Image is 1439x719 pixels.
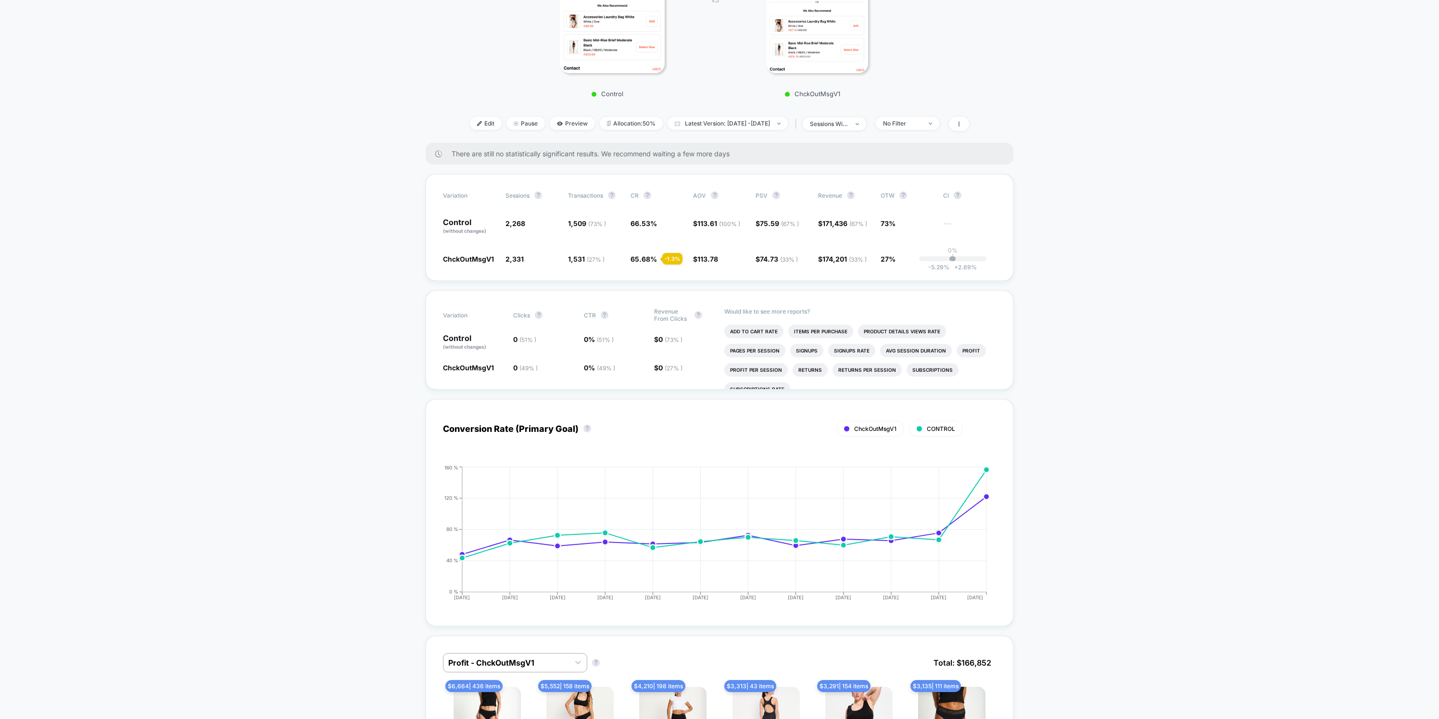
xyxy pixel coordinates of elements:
span: (without changes) [443,228,486,234]
span: Edit [470,117,502,130]
span: $ [818,219,867,227]
span: $ [654,364,682,372]
button: ? [601,311,608,319]
li: Items Per Purchase [788,325,853,338]
span: 2.89 % [949,264,977,271]
p: Control [443,334,504,351]
tspan: [DATE] [740,594,756,600]
span: Clicks [513,312,530,319]
tspan: [DATE] [968,594,984,600]
li: Returns [793,363,828,377]
span: --- [943,221,996,235]
span: ChckOutMsgV1 [854,425,896,432]
div: sessions with impression [810,120,848,127]
span: $ 5,552 | 158 items [538,680,592,692]
span: $ 6,664 | 436 items [445,680,503,692]
span: ( 27 % ) [587,256,605,263]
span: 1,531 [568,255,605,263]
button: ? [608,191,616,199]
span: Allocation: 50% [600,117,663,130]
span: Pause [506,117,545,130]
img: end [777,123,781,125]
tspan: [DATE] [931,594,947,600]
span: 0 % [584,335,614,343]
tspan: 160 % [444,465,458,470]
span: $ 3,313 | 43 items [724,680,776,692]
div: No Filter [883,120,921,127]
span: ( 27 % ) [665,365,682,372]
li: Returns Per Session [833,363,902,377]
li: Product Details Views Rate [858,325,946,338]
span: ( 67 % ) [849,220,867,227]
span: ChckOutMsgV1 [443,255,494,263]
tspan: 80 % [446,527,458,532]
li: Signups [790,344,823,357]
tspan: [DATE] [788,594,804,600]
span: $ 3,291 | 154 items [817,680,871,692]
tspan: 40 % [446,558,458,564]
span: 0 [513,364,538,372]
img: edit [477,121,482,126]
span: Variation [443,191,496,199]
li: Signups Rate [828,344,875,357]
span: 0 [658,364,682,372]
tspan: [DATE] [693,594,708,600]
span: CR [631,192,639,199]
img: rebalance [607,121,611,126]
p: | [952,254,954,261]
span: $ [818,255,867,263]
span: There are still no statistically significant results. We recommend waiting a few more days [452,150,994,158]
span: $ 4,210 | 198 items [631,680,685,692]
button: ? [899,191,907,199]
p: ChckOutMsgV1 [728,90,896,98]
tspan: 0 % [449,589,458,595]
span: 171,436 [822,219,867,227]
button: ? [847,191,855,199]
button: ? [534,191,542,199]
button: ? [694,311,702,319]
span: 65.68 % [631,255,657,263]
span: 74.73 [760,255,798,263]
tspan: [DATE] [502,594,518,600]
span: ( 51 % ) [519,336,536,343]
span: Transactions [568,192,603,199]
tspan: [DATE] [549,594,565,600]
span: 113.78 [697,255,718,263]
span: ( 67 % ) [781,220,799,227]
button: ? [772,191,780,199]
img: end [856,123,859,125]
span: Variation [443,308,496,322]
span: Total: $ 166,852 [929,653,996,672]
tspan: [DATE] [835,594,851,600]
div: - 1.3 % [662,253,682,265]
tspan: [DATE] [884,594,899,600]
li: Profit [957,344,986,357]
span: ( 33 % ) [780,256,798,263]
tspan: [DATE] [645,594,661,600]
img: end [929,123,932,125]
li: Avg Session Duration [880,344,952,357]
span: Revenue From Clicks [654,308,690,322]
span: ( 100 % ) [719,220,740,227]
li: Profit Per Session [724,363,788,377]
span: Latest Version: [DATE] - [DATE] [668,117,788,130]
span: CTR [584,312,596,319]
span: ( 73 % ) [665,336,682,343]
div: CONVERSION_RATE [433,465,986,609]
span: AOV [693,192,706,199]
img: calendar [675,121,680,126]
span: 27% [881,255,896,263]
img: end [514,121,518,126]
span: 113.61 [697,219,740,227]
span: ( 33 % ) [849,256,867,263]
span: $ [693,219,740,227]
button: ? [535,311,543,319]
li: Add To Cart Rate [724,325,783,338]
span: -5.29 % [928,264,949,271]
button: ? [644,191,651,199]
span: ChckOutMsgV1 [443,364,494,372]
span: OTW [881,191,934,199]
p: Control [443,218,496,235]
li: Subscriptions [907,363,959,377]
span: 0 [658,335,682,343]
